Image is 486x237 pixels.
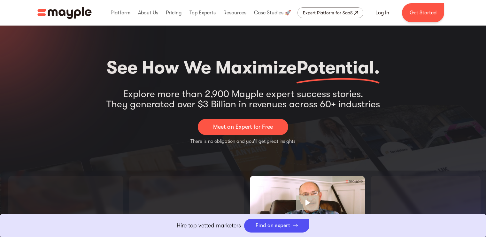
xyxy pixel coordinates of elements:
[402,3,444,22] a: Get Started
[297,7,363,18] a: Expert Platform for SaaS
[109,3,132,23] div: Platform
[107,54,380,81] h2: See How We Maximize
[256,223,290,229] div: Find an expert
[177,221,241,230] p: Hire top vetted marketers
[303,9,353,17] div: Expert Platform for SaaS
[198,119,288,135] a: Meet an Expert for Free
[164,3,183,23] div: Pricing
[190,138,296,145] p: There is no obligation and you'll get great insights
[37,7,92,19] a: home
[297,57,380,78] span: Potential.
[188,3,217,23] div: Top Experts
[368,5,397,20] a: Log In
[136,3,160,23] div: About Us
[213,123,273,131] p: Meet an Expert for Free
[222,3,248,23] div: Resources
[296,195,318,210] button: Play Video: 8
[106,89,380,109] div: Explore more than 2,900 Mayple expert success stories. They generated over $3 Billion in revenues...
[37,7,92,19] img: Mayple logo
